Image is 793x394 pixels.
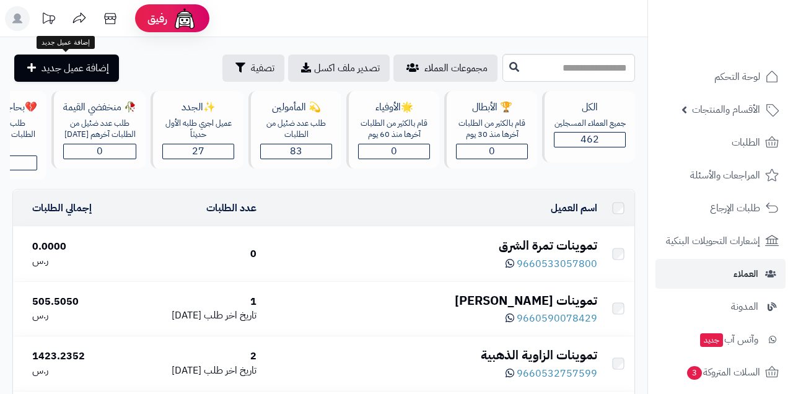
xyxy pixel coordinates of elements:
[489,144,495,159] span: 0
[692,101,760,118] span: الأقسام والمنتجات
[266,237,597,255] div: تموينات تمرة الشرق
[131,349,256,364] div: 2
[655,226,786,256] a: إشعارات التحويلات البنكية
[204,363,256,378] span: تاريخ اخر طلب
[655,160,786,190] a: المراجعات والأسئلة
[709,20,781,46] img: logo-2.png
[131,295,256,309] div: 1
[192,144,204,159] span: 27
[655,292,786,322] a: المدونة
[49,91,148,180] a: 🥀 منخفضي القيمةطلب عدد ضئيل من الطلبات آخرهم [DATE]0
[506,311,597,326] a: 9660590078429
[266,292,597,310] div: تموينات [PERSON_NAME]
[655,357,786,387] a: السلات المتروكة3
[131,247,256,261] div: 0
[260,100,332,115] div: 💫 المأمولين
[666,232,760,250] span: إشعارات التحويلات البنكية
[506,366,597,381] a: 9660532757599
[147,11,167,26] span: رفيق
[33,6,64,34] a: تحديثات المنصة
[204,308,256,323] span: تاريخ اخر طلب
[131,309,256,323] div: [DATE]
[442,91,540,180] a: 🏆 الأبطالقام بالكثير من الطلبات آخرها منذ 30 يوم0
[63,118,136,141] div: طلب عدد ضئيل من الطلبات آخرهم [DATE]
[246,91,344,180] a: 💫 المأمولينطلب عدد ضئيل من الطلبات83
[655,193,786,223] a: طلبات الإرجاع
[456,118,528,141] div: قام بالكثير من الطلبات آخرها منذ 30 يوم
[162,118,234,141] div: عميل اجري طلبه الأول حديثاّ
[97,144,103,159] span: 0
[686,366,703,380] span: 3
[690,167,760,184] span: المراجعات والأسئلة
[32,240,121,254] div: 0.0000
[391,144,397,159] span: 0
[63,100,136,115] div: 🥀 منخفضي القيمة
[424,61,488,76] span: مجموعات العملاء
[731,298,758,315] span: المدونة
[314,61,380,76] span: تصدير ملف اكسل
[260,118,332,141] div: طلب عدد ضئيل من الطلبات
[517,366,597,381] span: 9660532757599
[551,201,597,216] a: اسم العميل
[358,118,430,141] div: قام بالكثير من الطلبات آخرها منذ 60 يوم
[506,256,597,271] a: 9660533057800
[732,134,760,151] span: الطلبات
[554,100,626,115] div: الكل
[517,256,597,271] span: 9660533057800
[655,325,786,354] a: وآتس آبجديد
[162,100,234,115] div: ✨الجدد
[32,201,92,216] a: إجمالي الطلبات
[32,295,121,309] div: 505.5050
[42,61,109,76] span: إضافة عميل جديد
[655,128,786,157] a: الطلبات
[32,349,121,364] div: 1423.2352
[699,331,758,348] span: وآتس آب
[710,199,760,217] span: طلبات الإرجاع
[517,311,597,326] span: 9660590078429
[734,265,758,282] span: العملاء
[655,62,786,92] a: لوحة التحكم
[581,132,599,147] span: 462
[686,364,760,381] span: السلات المتروكة
[393,55,497,82] a: مجموعات العملاء
[554,118,626,129] div: جميع العملاء المسجلين
[206,201,256,216] a: عدد الطلبات
[266,346,597,364] div: تموينات الزاوية الذهبية
[714,68,760,85] span: لوحة التحكم
[540,91,637,180] a: الكلجميع العملاء المسجلين462
[37,36,95,50] div: إضافة عميل جديد
[172,6,197,31] img: ai-face.png
[251,61,274,76] span: تصفية
[222,55,284,82] button: تصفية
[32,364,121,378] div: ر.س
[32,254,121,268] div: ر.س
[344,91,442,180] a: 🌟الأوفياءقام بالكثير من الطلبات آخرها منذ 60 يوم0
[456,100,528,115] div: 🏆 الأبطال
[358,100,430,115] div: 🌟الأوفياء
[700,333,723,347] span: جديد
[14,55,119,82] a: إضافة عميل جديد
[288,55,390,82] a: تصدير ملف اكسل
[32,309,121,323] div: ر.س
[655,259,786,289] a: العملاء
[131,364,256,378] div: [DATE]
[148,91,246,180] a: ✨الجددعميل اجري طلبه الأول حديثاّ27
[290,144,302,159] span: 83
